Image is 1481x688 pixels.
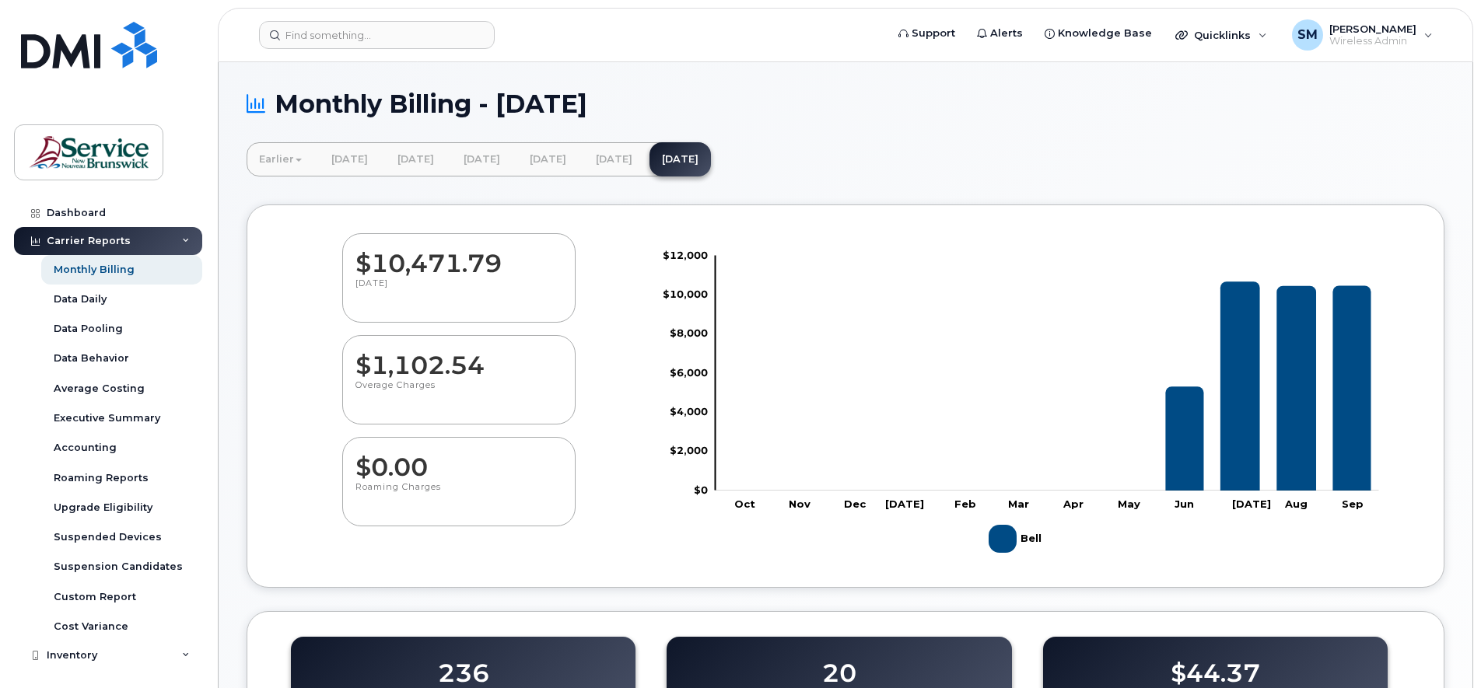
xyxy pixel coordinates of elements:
tspan: Nov [789,497,811,509]
a: [DATE] [385,142,446,176]
a: [DATE] [649,142,711,176]
tspan: $4,000 [670,405,708,417]
tspan: Sep [1342,497,1364,509]
tspan: May [1118,497,1140,509]
tspan: Aug [1284,497,1308,509]
tspan: Dec [845,497,867,509]
p: [DATE] [355,278,562,306]
dd: $44.37 [1171,644,1260,687]
tspan: [DATE] [886,497,925,509]
dd: $10,471.79 [355,234,562,278]
g: Bell [724,281,1371,491]
a: [DATE] [583,142,645,176]
tspan: [DATE] [1232,497,1271,509]
a: [DATE] [517,142,579,176]
h1: Monthly Billing - [DATE] [247,90,1444,117]
p: Overage Charges [355,379,562,407]
g: Chart [663,248,1379,558]
a: [DATE] [319,142,380,176]
tspan: $6,000 [670,365,708,378]
tspan: $12,000 [663,248,708,260]
dd: 20 [822,644,856,687]
g: Legend [989,519,1045,559]
dd: 236 [438,644,489,687]
tspan: $2,000 [670,444,708,456]
tspan: Mar [1008,497,1029,509]
p: Roaming Charges [355,481,562,509]
tspan: Feb [955,497,977,509]
a: [DATE] [451,142,513,176]
tspan: Oct [734,497,755,509]
tspan: $0 [694,483,708,495]
dd: $0.00 [355,438,562,481]
tspan: $10,000 [663,288,708,300]
a: Earlier [247,142,314,176]
g: Bell [989,519,1045,559]
tspan: Jun [1175,497,1194,509]
tspan: $8,000 [670,327,708,339]
tspan: Apr [1063,497,1084,509]
dd: $1,102.54 [355,336,562,379]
